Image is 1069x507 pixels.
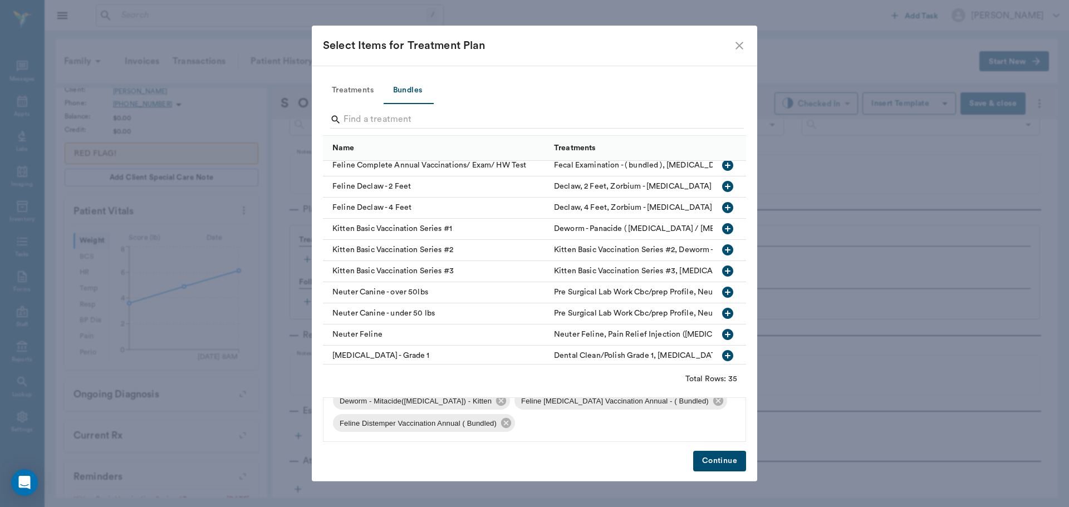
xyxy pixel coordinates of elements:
div: Search [330,111,744,131]
button: Treatments [323,77,383,104]
div: Declaw, 4 Feet, Zorbium - Buprenorphine TD Solution 1ml 6.6-16 Lbs, Pain Relief Injection (meloxi... [554,202,766,213]
div: Declaw, 2 Feet, Zorbium - Buprenorphine TD Solution 1ml 6.6-16 Lbs, Pain Relief Injection (meloxi... [554,181,766,192]
div: Deworm - Panacide ( Ivermectin / Pyrantel ) - Included, Feline Distemper Vaccination 1st - Kitten... [554,223,766,234]
div: Neuter Feline [323,324,548,346]
div: Name [332,132,355,164]
div: Feline Complete Annual Vaccinations/ Exam/ HW Test [323,155,548,176]
div: Feline [MEDICAL_DATA] Vaccination Annual - ( Bundled) [514,392,727,410]
div: Treatments [548,135,771,160]
div: Kitten Basic Vaccination Series #2 [323,240,548,261]
button: close [733,39,746,52]
div: [MEDICAL_DATA] - Grade 1 [323,346,548,367]
div: Name [323,135,548,160]
div: Kitten Basic Vaccination Series #3, Rabies Vaccination Feline Annual ( Bundled ), Deworm - Mitaci... [554,265,766,277]
div: Fecal Examination - ( bundled ), Heartworm Test - No Charge, Wellness Examination - Dr, Feline Di... [554,160,766,171]
div: Treatments [554,132,596,164]
div: Neuter Feline, Pain Relief Injection (meloxicam) - (included), Antibiotic Injection (Penicillin/A... [554,329,766,340]
div: Kitten Basic Vaccination Series #2, Deworm - Panacide ( Ivermectin / Pyrantel ) - Included, Felin... [554,244,766,255]
div: Neuter Canine - under 50 lbs [323,303,548,324]
div: Pre Surgical Lab Work Cbc/prep Profile, Neuter Canine, Over 50 lbs, Elizabethan Collar, Carprofen... [554,287,766,298]
span: Feline Distemper Vaccination Annual ( Bundled) [333,418,503,429]
div: Select Items for Treatment Plan [323,37,733,55]
div: Feline Declaw - 4 Feet [323,198,548,219]
button: Continue [693,451,746,471]
div: Feline Distemper Vaccination Annual ( Bundled) [333,414,515,432]
span: Deworm - Mitacide([MEDICAL_DATA]) - Kitten [333,396,498,407]
div: Total Rows: 35 [685,373,737,385]
input: Find a treatment [344,111,727,129]
div: Pre Surgical Lab Work Cbc/prep Profile, Neuter Canine, Under 50 lbs, Elizabethan Collar, Carprofe... [554,308,766,319]
div: Dental Clean/Polish Grade 1, Dental Extraction, Pre Surgical Lab Work Cbc/prep Profile, Pre Surgi... [554,350,766,361]
div: Kitten Basic Vaccination Series #3 [323,261,548,282]
span: Feline [MEDICAL_DATA] Vaccination Annual - ( Bundled) [514,396,715,407]
div: Open Intercom Messenger [11,469,38,496]
button: Bundles [383,77,433,104]
div: Kitten Basic Vaccination Series #1 [323,219,548,240]
div: Deworm - Mitacide([MEDICAL_DATA]) - Kitten [333,392,510,410]
div: Feline Declaw - 2 Feet [323,176,548,198]
div: Neuter Canine - over 50lbs [323,282,548,303]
